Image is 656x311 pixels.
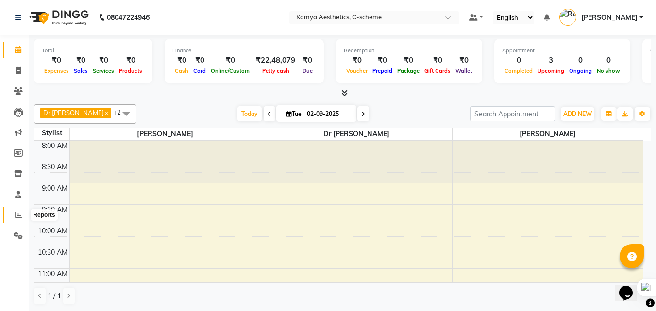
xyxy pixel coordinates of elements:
span: Dr [PERSON_NAME] [43,109,104,116]
span: Online/Custom [208,67,252,74]
button: ADD NEW [561,107,594,121]
span: Sales [71,67,90,74]
span: +2 [113,108,128,116]
span: Gift Cards [422,67,453,74]
span: Upcoming [535,67,567,74]
div: 0 [594,55,622,66]
div: ₹0 [344,55,370,66]
div: 11:00 AM [36,269,69,279]
span: Completed [502,67,535,74]
span: Expenses [42,67,71,74]
span: Cash [172,67,191,74]
div: ₹0 [422,55,453,66]
div: Reports [31,209,57,221]
b: 08047224946 [107,4,150,31]
span: Wallet [453,67,474,74]
div: ₹0 [299,55,316,66]
div: ₹0 [90,55,117,66]
div: Redemption [344,47,474,55]
span: [PERSON_NAME] [453,128,644,140]
div: ₹0 [191,55,208,66]
div: 8:00 AM [40,141,69,151]
span: Products [117,67,145,74]
div: 0 [502,55,535,66]
div: ₹22,48,079 [252,55,299,66]
span: ADD NEW [563,110,592,117]
span: Due [300,67,315,74]
div: Total [42,47,145,55]
span: Today [237,106,262,121]
div: 8:30 AM [40,162,69,172]
div: ₹0 [453,55,474,66]
div: ₹0 [370,55,395,66]
span: Ongoing [567,67,594,74]
a: x [104,109,108,116]
span: Petty cash [260,67,292,74]
div: 10:30 AM [36,247,69,258]
iframe: chat widget [615,272,646,301]
span: Services [90,67,117,74]
div: Appointment [502,47,622,55]
div: ₹0 [208,55,252,66]
img: RAKESH YADAV [559,9,576,26]
div: Stylist [34,128,69,138]
div: 3 [535,55,567,66]
span: Dr [PERSON_NAME] [261,128,452,140]
div: 10:00 AM [36,226,69,236]
span: [PERSON_NAME] [70,128,261,140]
div: ₹0 [117,55,145,66]
span: Card [191,67,208,74]
span: Package [395,67,422,74]
span: No show [594,67,622,74]
div: ₹0 [71,55,90,66]
div: Finance [172,47,316,55]
input: Search Appointment [470,106,555,121]
div: ₹0 [172,55,191,66]
span: Voucher [344,67,370,74]
div: 9:00 AM [40,183,69,194]
input: 2025-09-02 [304,107,353,121]
div: 9:30 AM [40,205,69,215]
div: ₹0 [395,55,422,66]
span: Tue [284,110,304,117]
span: Prepaid [370,67,395,74]
div: 0 [567,55,594,66]
span: 1 / 1 [48,291,61,301]
span: [PERSON_NAME] [581,13,638,23]
img: logo [25,4,91,31]
div: ₹0 [42,55,71,66]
